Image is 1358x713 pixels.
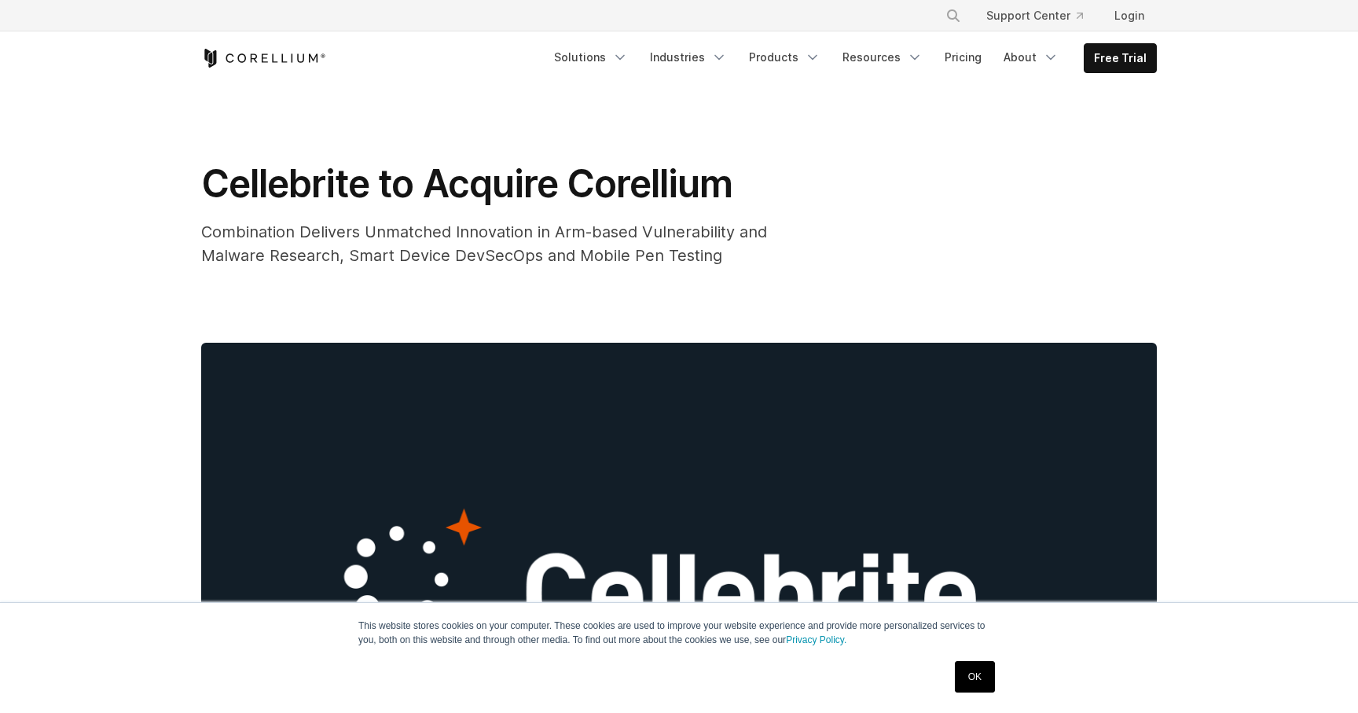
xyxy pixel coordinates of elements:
a: Resources [833,43,932,72]
span: Cellebrite to Acquire Corellium [201,160,732,207]
a: Industries [640,43,736,72]
p: This website stores cookies on your computer. These cookies are used to improve your website expe... [358,619,1000,647]
a: Login [1102,2,1157,30]
span: Combination Delivers Unmatched Innovation in Arm-based Vulnerability and Malware Research, Smart ... [201,222,767,265]
a: Pricing [935,43,991,72]
a: Products [740,43,830,72]
a: Free Trial [1085,44,1156,72]
a: About [994,43,1068,72]
div: Navigation Menu [927,2,1157,30]
a: OK [955,661,995,693]
a: Corellium Home [201,49,326,68]
a: Solutions [545,43,637,72]
a: Support Center [974,2,1096,30]
a: Privacy Policy. [786,634,846,645]
button: Search [939,2,967,30]
div: Navigation Menu [545,43,1157,73]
